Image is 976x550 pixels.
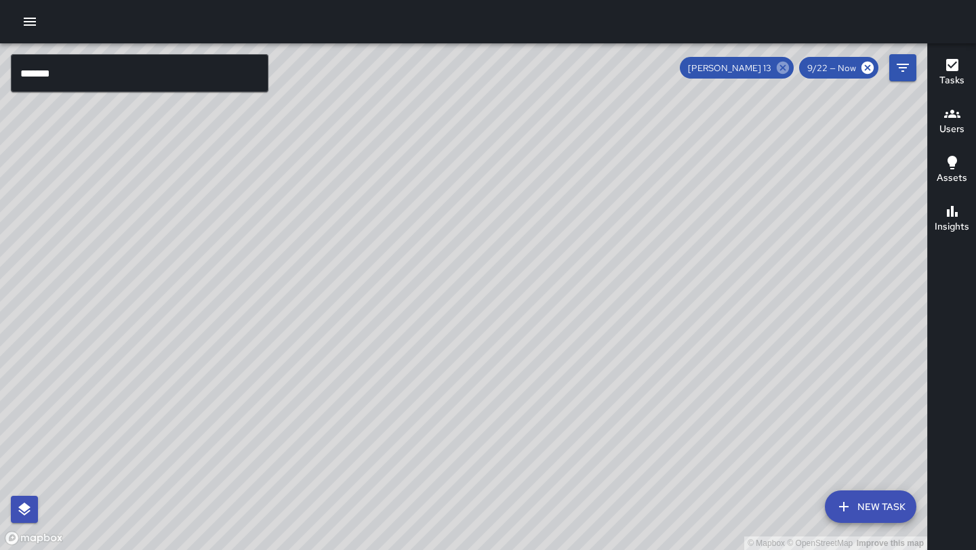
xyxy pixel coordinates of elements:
[680,57,794,79] div: [PERSON_NAME] 13
[937,171,967,186] h6: Assets
[928,146,976,195] button: Assets
[825,490,916,523] button: New Task
[889,54,916,81] button: Filters
[928,195,976,244] button: Insights
[799,62,864,74] span: 9/22 — Now
[680,62,779,74] span: [PERSON_NAME] 13
[939,73,964,88] h6: Tasks
[939,122,964,137] h6: Users
[799,57,878,79] div: 9/22 — Now
[935,219,969,234] h6: Insights
[928,49,976,98] button: Tasks
[928,98,976,146] button: Users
